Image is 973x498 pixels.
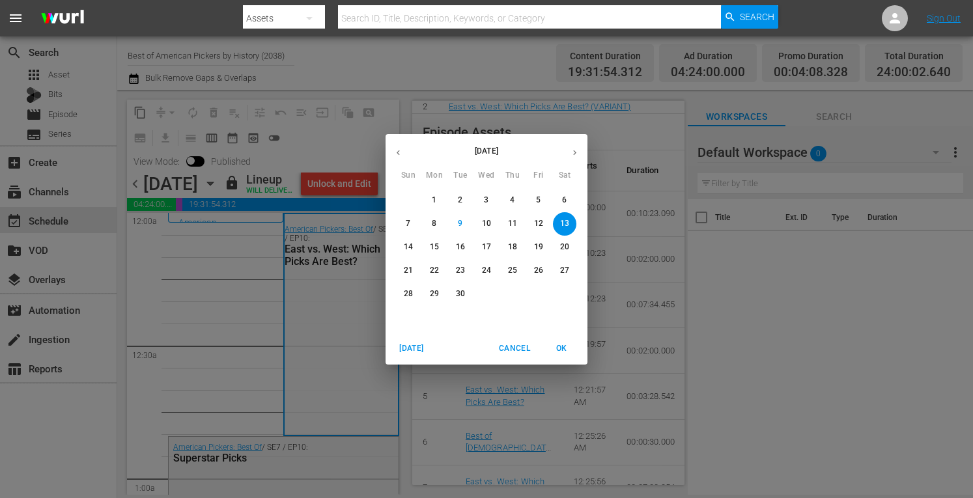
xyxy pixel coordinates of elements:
[430,265,439,276] p: 22
[475,212,498,236] button: 10
[501,259,524,283] button: 25
[501,212,524,236] button: 11
[562,195,567,206] p: 6
[534,218,543,229] p: 12
[560,218,569,229] p: 13
[449,259,472,283] button: 23
[423,259,446,283] button: 22
[484,195,488,206] p: 3
[527,169,550,182] span: Fri
[534,265,543,276] p: 26
[456,265,465,276] p: 23
[458,195,462,206] p: 2
[560,265,569,276] p: 27
[553,236,576,259] button: 20
[449,212,472,236] button: 9
[553,259,576,283] button: 27
[430,288,439,299] p: 29
[560,242,569,253] p: 20
[391,338,432,359] button: [DATE]
[508,242,517,253] p: 18
[458,218,462,229] p: 9
[475,189,498,212] button: 3
[740,5,774,29] span: Search
[423,169,446,182] span: Mon
[527,236,550,259] button: 19
[404,265,413,276] p: 21
[475,259,498,283] button: 24
[423,236,446,259] button: 15
[527,212,550,236] button: 12
[8,10,23,26] span: menu
[494,338,535,359] button: Cancel
[423,283,446,306] button: 29
[546,342,577,355] span: OK
[31,3,94,34] img: ans4CAIJ8jUAAAAAAAAAAAAAAAAAAAAAAAAgQb4GAAAAAAAAAAAAAAAAAAAAAAAAJMjXAAAAAAAAAAAAAAAAAAAAAAAAgAT5G...
[482,218,491,229] p: 10
[432,195,436,206] p: 1
[482,265,491,276] p: 24
[534,242,543,253] p: 19
[475,169,498,182] span: Wed
[553,189,576,212] button: 6
[456,242,465,253] p: 16
[404,242,413,253] p: 14
[396,342,427,355] span: [DATE]
[411,145,562,157] p: [DATE]
[541,338,582,359] button: OK
[508,218,517,229] p: 11
[404,288,413,299] p: 28
[927,13,961,23] a: Sign Out
[482,242,491,253] p: 17
[449,283,472,306] button: 30
[449,169,472,182] span: Tue
[501,189,524,212] button: 4
[397,283,420,306] button: 28
[430,242,439,253] p: 15
[499,342,530,355] span: Cancel
[527,259,550,283] button: 26
[423,189,446,212] button: 1
[397,169,420,182] span: Sun
[406,218,410,229] p: 7
[449,236,472,259] button: 16
[553,212,576,236] button: 13
[397,259,420,283] button: 21
[510,195,515,206] p: 4
[527,189,550,212] button: 5
[423,212,446,236] button: 8
[508,265,517,276] p: 25
[501,169,524,182] span: Thu
[456,288,465,299] p: 30
[397,212,420,236] button: 7
[475,236,498,259] button: 17
[501,236,524,259] button: 18
[449,189,472,212] button: 2
[553,169,576,182] span: Sat
[536,195,541,206] p: 5
[397,236,420,259] button: 14
[432,218,436,229] p: 8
